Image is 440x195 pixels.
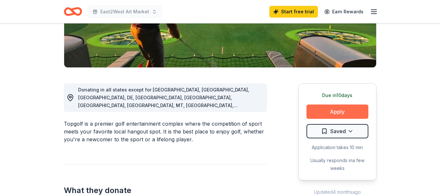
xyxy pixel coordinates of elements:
span: Saved [330,127,346,135]
div: Application takes 10 min [306,144,368,151]
span: Donating in all states except for [GEOGRAPHIC_DATA], [GEOGRAPHIC_DATA], [GEOGRAPHIC_DATA], DE, [G... [78,87,249,124]
a: Start free trial [269,6,318,18]
button: Saved [306,124,368,138]
div: Due in 10 days [306,91,368,99]
span: East2West Art Market [100,8,149,16]
a: Home [64,4,82,19]
button: East2West Art Market [87,5,162,18]
div: Topgolf is a premier golf entertainment complex where the competition of sport meets your favorit... [64,120,267,143]
div: Usually responds in a few weeks [306,157,368,172]
a: Earn Rewards [320,6,367,18]
button: Apply [306,104,368,119]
